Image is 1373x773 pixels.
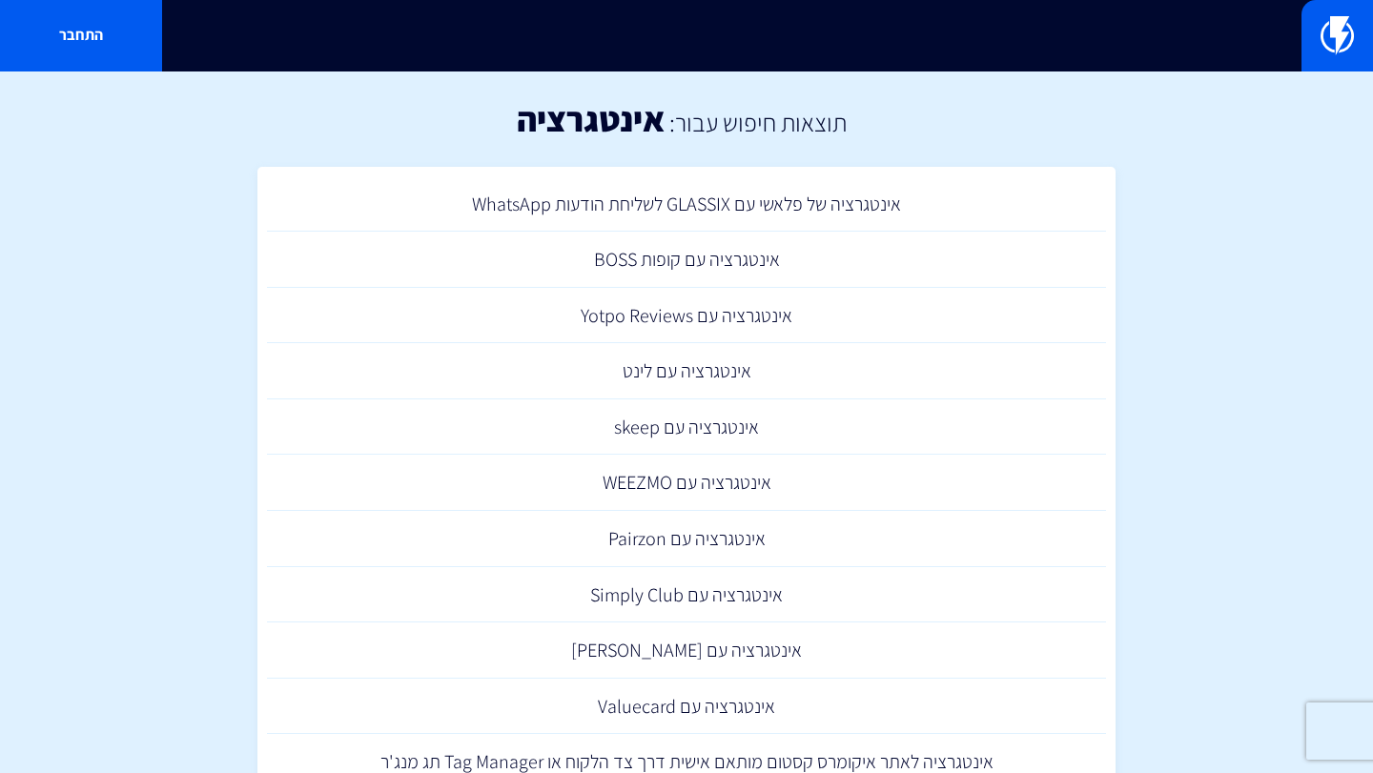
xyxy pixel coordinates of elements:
[267,343,1106,399] a: אינטגרציה עם לינט
[267,232,1106,288] a: אינטגרציה עם קופות BOSS
[267,288,1106,344] a: אינטגרציה עם Yotpo Reviews
[267,511,1106,567] a: אינטגרציה עם Pairzon
[267,567,1106,623] a: אינטגרציה עם Simply Club
[517,100,665,138] h1: אינטגרציה
[267,399,1106,456] a: אינטגרציה עם skeep
[665,109,847,136] h2: תוצאות חיפוש עבור:
[267,622,1106,679] a: אינטגרציה עם [PERSON_NAME]
[267,455,1106,511] a: אינטגרציה עם WEEZMO
[267,679,1106,735] a: אינטגרציה עם Valuecard
[267,176,1106,233] a: אינטגרציה של פלאשי עם GLASSIX לשליחת הודעות WhatsApp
